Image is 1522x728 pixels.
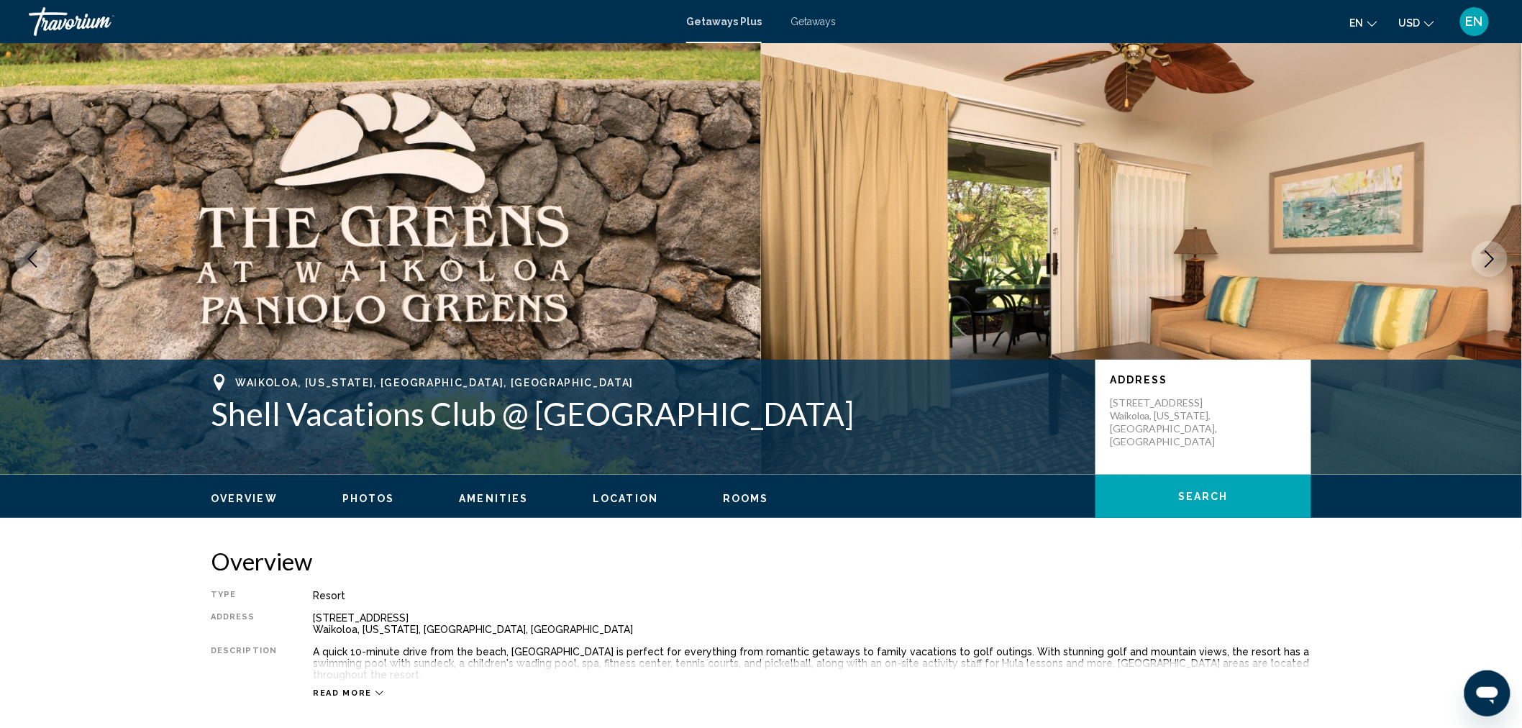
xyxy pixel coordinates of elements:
button: Overview [211,492,278,505]
span: Search [1178,491,1229,503]
button: Read more [313,688,383,699]
p: [STREET_ADDRESS] Waikoloa, [US_STATE], [GEOGRAPHIC_DATA], [GEOGRAPHIC_DATA] [1110,396,1225,448]
span: EN [1466,14,1483,29]
div: [STREET_ADDRESS] Waikoloa, [US_STATE], [GEOGRAPHIC_DATA], [GEOGRAPHIC_DATA] [313,612,1311,635]
button: Amenities [459,492,528,505]
button: Next image [1472,241,1508,277]
span: Location [593,493,658,504]
a: Travorium [29,7,672,36]
h1: Shell Vacations Club @ [GEOGRAPHIC_DATA] [211,395,1081,432]
span: Photos [342,493,395,504]
p: Address [1110,374,1297,386]
div: Resort [313,590,1311,601]
span: Waikoloa, [US_STATE], [GEOGRAPHIC_DATA], [GEOGRAPHIC_DATA] [235,377,634,388]
iframe: Button to launch messaging window [1464,670,1510,716]
div: Description [211,646,277,681]
div: Type [211,590,277,601]
span: Overview [211,493,278,504]
button: Location [593,492,658,505]
button: Previous image [14,241,50,277]
span: en [1350,17,1364,29]
button: Change currency [1399,12,1434,33]
button: Photos [342,492,395,505]
a: Getaways [790,16,836,27]
a: Getaways Plus [686,16,762,27]
div: Address [211,612,277,635]
button: Rooms [723,492,769,505]
span: USD [1399,17,1421,29]
button: Change language [1350,12,1377,33]
div: A quick 10-minute drive from the beach, [GEOGRAPHIC_DATA] is perfect for everything from romantic... [313,646,1311,681]
button: User Menu [1456,6,1493,37]
span: Amenities [459,493,528,504]
span: Read more [313,688,372,698]
button: Search [1095,475,1311,518]
h2: Overview [211,547,1311,575]
span: Rooms [723,493,769,504]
